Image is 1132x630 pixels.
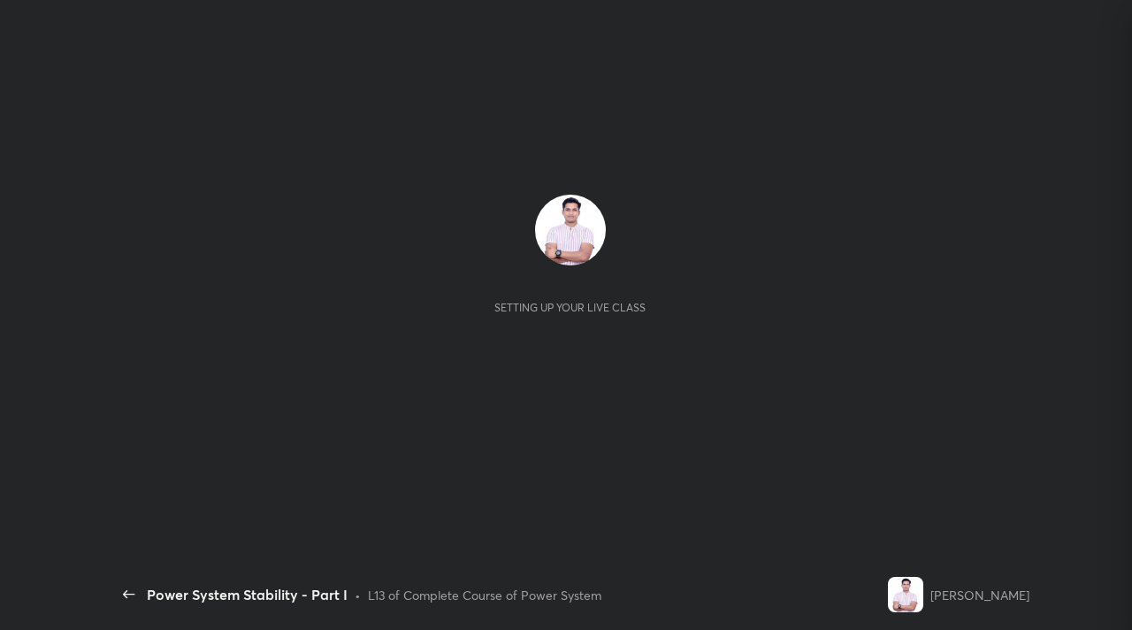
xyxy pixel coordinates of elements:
div: L13 of Complete Course of Power System [368,586,601,604]
img: e6b38c85eb1c47a285307284920bdc85.jpg [535,195,606,265]
div: Power System Stability - Part I [147,584,348,605]
div: [PERSON_NAME] [930,586,1029,604]
img: e6b38c85eb1c47a285307284920bdc85.jpg [888,577,923,612]
div: • [355,586,361,604]
div: Setting up your live class [494,301,646,314]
